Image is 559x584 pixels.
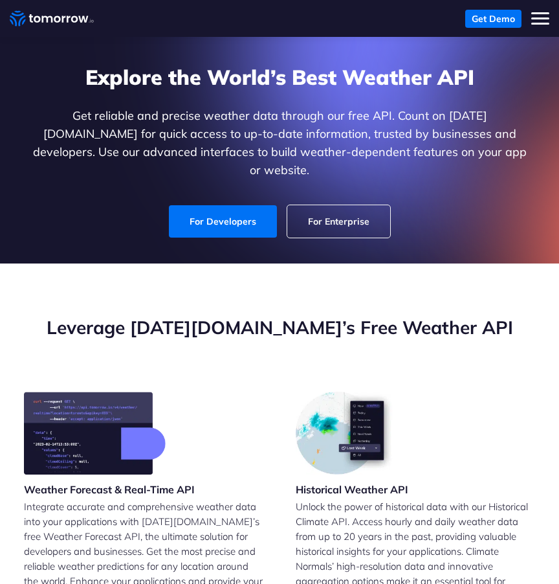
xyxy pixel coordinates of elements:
[531,10,549,28] button: Toggle mobile menu
[30,107,529,179] p: Get reliable and precise weather data through our free API. Count on [DATE][DOMAIN_NAME] for quic...
[30,63,529,91] h1: Explore the World’s Best Weather API
[24,482,195,497] h3: Weather Forecast & Real-Time API
[287,205,390,238] a: For Enterprise
[465,10,521,28] a: Get Demo
[169,205,277,238] a: For Developers
[21,315,538,340] h2: Leverage [DATE][DOMAIN_NAME]’s Free Weather API
[10,9,94,28] a: Home link
[296,482,408,497] h3: Historical Weather API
